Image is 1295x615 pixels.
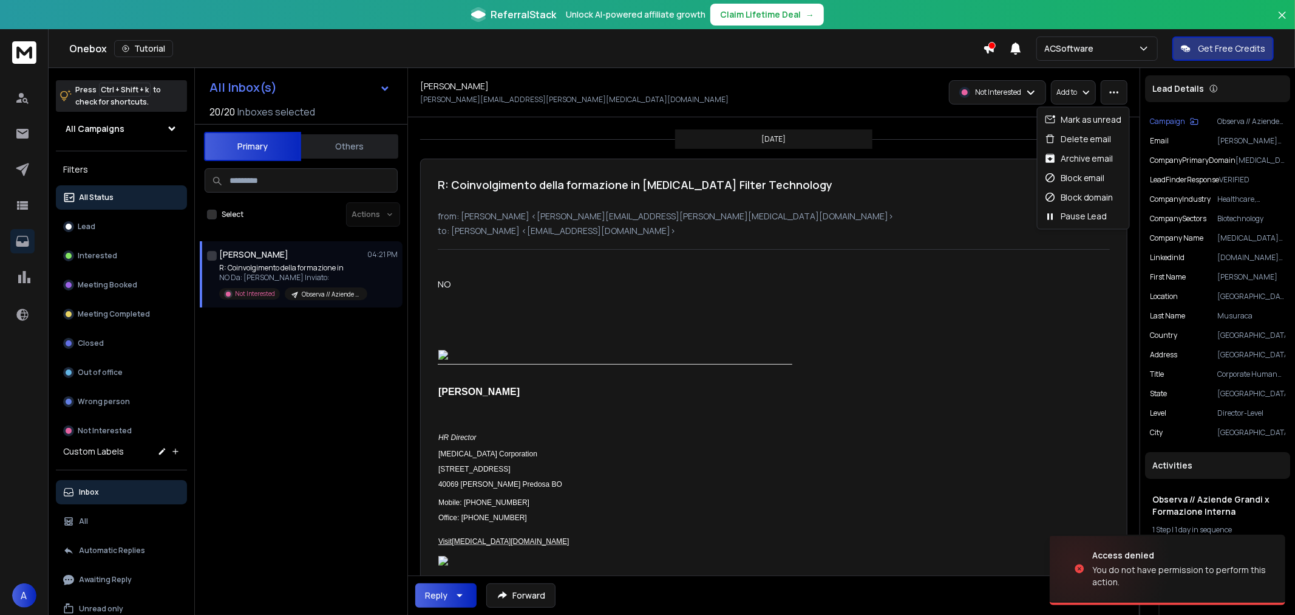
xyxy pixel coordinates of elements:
[1045,172,1105,184] div: Block email
[1150,233,1203,243] p: Company Name
[486,583,556,608] button: Forward
[438,176,832,193] h1: R: Coinvolgimento della formazione in [MEDICAL_DATA] Filter Technology
[1150,272,1186,282] p: First Name
[204,132,301,161] button: Primary
[438,387,520,397] span: [PERSON_NAME]
[1150,194,1211,204] p: companyIndustry
[1217,350,1285,360] p: [GEOGRAPHIC_DATA]
[1050,536,1171,602] img: image
[219,249,288,261] h1: [PERSON_NAME]
[420,95,729,105] p: [PERSON_NAME][EMAIL_ADDRESS][PERSON_NAME][MEDICAL_DATA][DOMAIN_NAME]
[1217,311,1285,321] p: Musuraca
[219,273,365,283] p: NO Da: [PERSON_NAME] Inviato:
[1045,153,1113,165] div: Archive email
[78,251,117,261] p: Interested
[78,309,150,319] p: Meeting Completed
[301,133,398,160] button: Others
[63,445,124,458] h3: Custom Labels
[1150,389,1167,399] p: state
[1150,117,1185,126] p: Campaign
[438,278,450,290] span: NO
[78,426,132,436] p: Not Interested
[438,210,1110,222] p: from: [PERSON_NAME] <[PERSON_NAME][EMAIL_ADDRESS][PERSON_NAME][MEDICAL_DATA][DOMAIN_NAME]>
[1150,369,1164,379] p: title
[1217,194,1285,204] p: Healthcare, Pharmaceuticals, & Biotech
[420,80,489,92] h1: [PERSON_NAME]
[438,225,1110,237] p: to: [PERSON_NAME] <[EMAIL_ADDRESS][DOMAIN_NAME]>
[1217,389,1285,399] p: [GEOGRAPHIC_DATA]
[79,546,145,555] p: Automatic Replies
[1274,7,1290,36] button: Close banner
[1217,331,1285,340] p: [GEOGRAPHIC_DATA]
[79,517,88,526] p: All
[438,450,562,489] span: [MEDICAL_DATA] Corporation [STREET_ADDRESS] 40069 [PERSON_NAME] Predosa BO
[56,161,187,178] h3: Filters
[1152,493,1283,518] h1: Observa // Aziende Grandi x Formazione Interna
[1217,428,1285,438] p: [GEOGRAPHIC_DATA]
[438,556,792,566] img: 1igMuQIRD0WPn6JMYEsUgfacebook_png
[78,368,123,377] p: Out of office
[1217,292,1285,301] p: [GEOGRAPHIC_DATA], [GEOGRAPHIC_DATA], [GEOGRAPHIC_DATA]
[1150,136,1169,146] p: Email
[222,210,243,219] label: Select
[78,338,104,348] p: Closed
[1045,114,1122,126] div: Mark as unread
[1217,117,1285,126] p: Observa // Aziende Grandi x Formazione Interna
[425,589,447,602] div: Reply
[1150,253,1185,263] p: linkedinId
[75,84,161,108] p: Press to check for shortcuts.
[1217,272,1285,282] p: [PERSON_NAME]
[762,134,786,144] p: [DATE]
[78,397,130,407] p: Wrong person
[1152,83,1204,95] p: Lead Details
[1217,136,1285,146] p: [PERSON_NAME][EMAIL_ADDRESS][PERSON_NAME][MEDICAL_DATA][DOMAIN_NAME]
[1150,214,1206,224] p: companySectors
[452,537,569,546] span: [MEDICAL_DATA][DOMAIN_NAME]
[209,81,277,94] h1: All Inbox(s)
[237,105,315,119] h3: Inboxes selected
[1056,88,1077,97] p: Add to
[79,604,123,614] p: Unread only
[566,9,705,21] p: Unlock AI-powered affiliate growth
[1150,350,1177,360] p: address
[1092,564,1271,588] div: You do not have permission to perform this action.
[79,575,132,585] p: Awaiting Reply
[1150,311,1185,321] p: Last Name
[209,105,235,119] span: 20 / 20
[1175,524,1232,535] span: 1 day in sequence
[1045,211,1107,223] div: Pause Lead
[1217,233,1285,243] p: [MEDICAL_DATA] Filter Technology
[219,263,365,273] p: R: Coinvolgimento della formazione in
[1045,191,1113,204] div: Block domain
[1217,253,1285,263] p: [DOMAIN_NAME][URL]
[1150,428,1163,438] p: city
[491,7,556,22] span: ReferralStack
[1150,292,1178,301] p: location
[1219,175,1285,185] p: VERIFIED
[114,40,173,57] button: Tutorial
[78,222,95,232] p: Lead
[235,289,275,298] p: Not Interested
[438,537,452,546] span: Visit
[975,88,1021,97] p: Not Interested
[1150,408,1166,418] p: level
[438,498,529,522] span: Mobile: [PHONE_NUMBER] Office: [PHONE_NUMBER]
[1217,214,1285,224] p: Biotechnology
[1045,133,1112,145] div: Delete email
[1217,369,1285,379] p: Corporate Human Resources Director
[78,280,137,290] p: Meeting Booked
[438,350,792,360] img: avo119hyxEmzI8NpKLMR3gGVS_Logo_FirmaEmail_png
[99,83,151,97] span: Ctrl + Shift + k
[806,9,814,21] span: →
[1092,549,1271,562] div: Access denied
[1152,524,1171,535] span: 1 Step
[438,433,477,442] span: HR Director
[69,40,983,57] div: Onebox
[1217,408,1285,418] p: Director-Level
[1198,43,1265,55] p: Get Free Credits
[1150,156,1236,165] p: companyPrimaryDomain
[1150,175,1219,185] p: leadFinderResponse
[79,193,114,202] p: All Status
[1044,43,1098,55] p: ACSoftware
[1150,331,1177,340] p: country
